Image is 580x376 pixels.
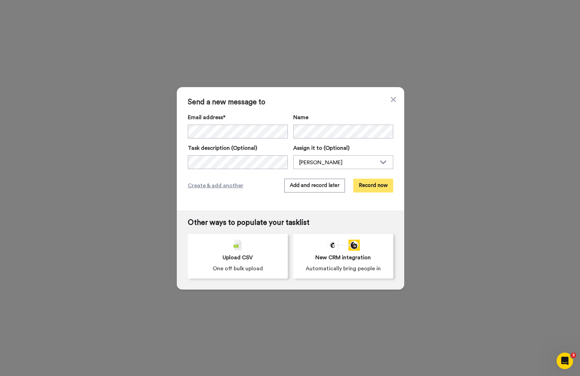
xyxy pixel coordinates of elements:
span: New CRM integration [315,253,371,262]
span: Name [293,113,308,122]
label: Assign it to (Optional) [293,144,393,152]
iframe: Intercom live chat [557,353,573,369]
label: Email address* [188,113,288,122]
span: Automatically bring people in [306,264,381,273]
span: Create & add another [188,181,243,190]
span: Send a new message to [188,98,393,106]
button: Record now [353,179,393,192]
span: Other ways to populate your tasklist [188,219,393,227]
span: 3 [571,353,576,358]
label: Task description (Optional) [188,144,288,152]
img: csv-grey.png [234,240,242,251]
span: Upload CSV [223,253,253,262]
span: One off bulk upload [213,264,263,273]
button: Add and record later [284,179,345,192]
div: [PERSON_NAME] [299,158,376,167]
div: animation [327,240,360,251]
